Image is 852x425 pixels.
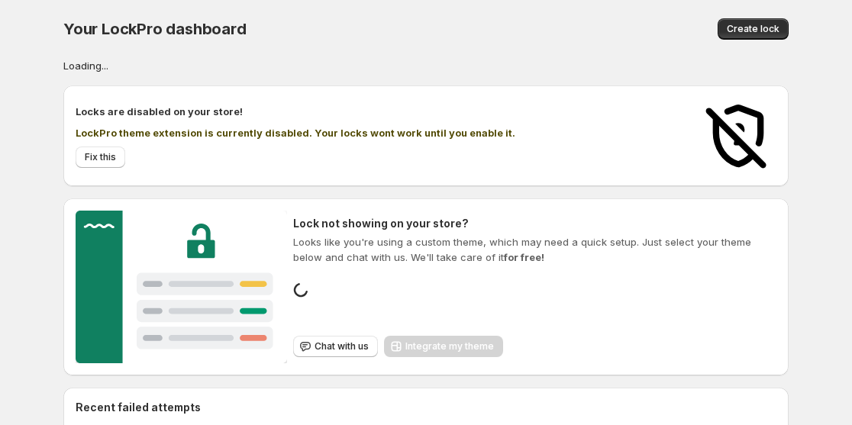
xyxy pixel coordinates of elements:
[293,216,776,231] h2: Lock not showing on your store?
[718,18,789,40] button: Create lock
[293,234,776,265] p: Looks like you're using a custom theme, which may need a quick setup. Just select your theme belo...
[63,20,247,38] span: Your LockPro dashboard
[76,400,201,415] h2: Recent failed attempts
[76,146,125,168] button: Fix this
[85,151,116,163] span: Fix this
[315,340,369,353] span: Chat with us
[76,211,287,363] img: Customer support
[293,336,378,357] button: Chat with us
[504,251,544,263] strong: for free!
[76,104,685,119] h2: Locks are disabled on your store!
[727,23,779,35] span: Create lock
[76,125,685,140] p: LockPro theme extension is currently disabled. Your locks wont work until you enable it.
[63,58,789,73] div: Loading...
